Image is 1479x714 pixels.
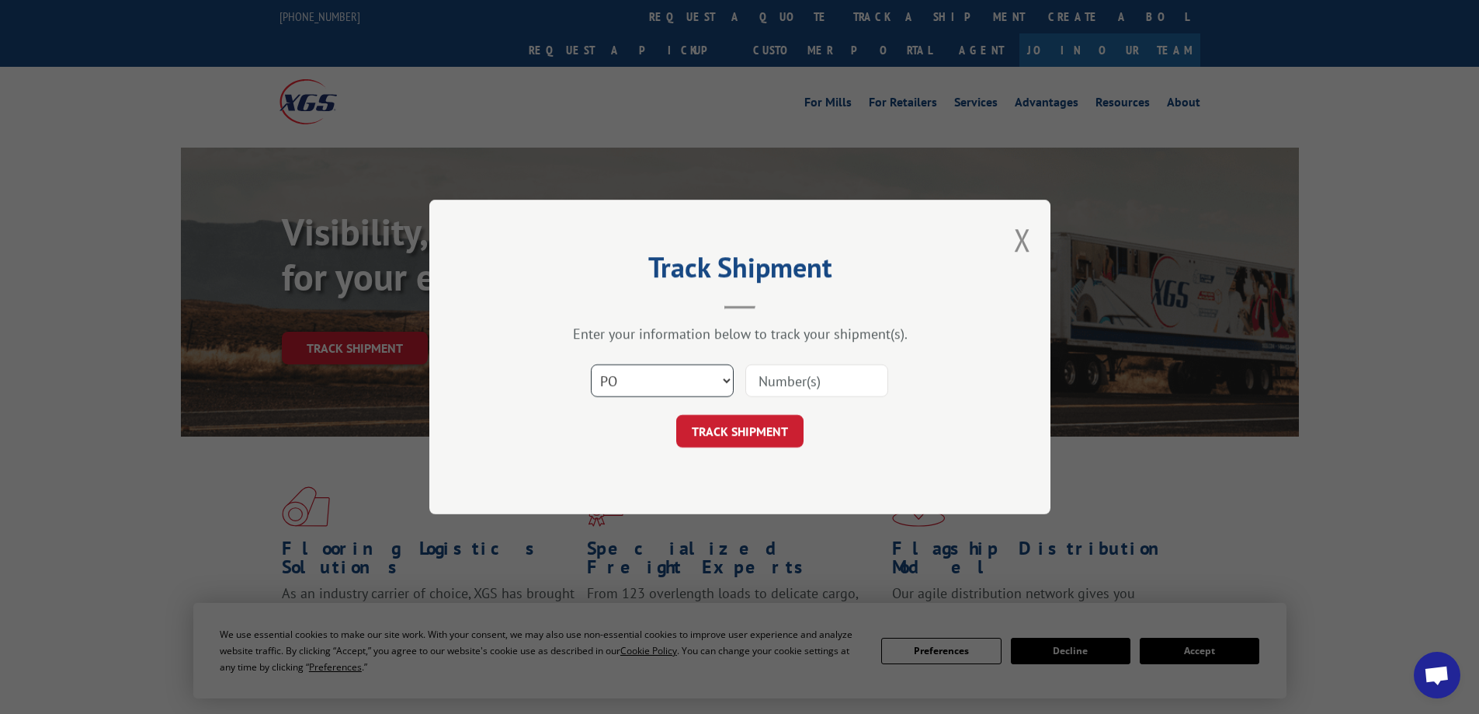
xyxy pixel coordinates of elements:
button: TRACK SHIPMENT [676,415,804,448]
h2: Track Shipment [507,256,973,286]
input: Number(s) [745,364,888,397]
div: Enter your information below to track your shipment(s). [507,325,973,343]
a: Open chat [1414,652,1460,698]
button: Close modal [1014,219,1031,260]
